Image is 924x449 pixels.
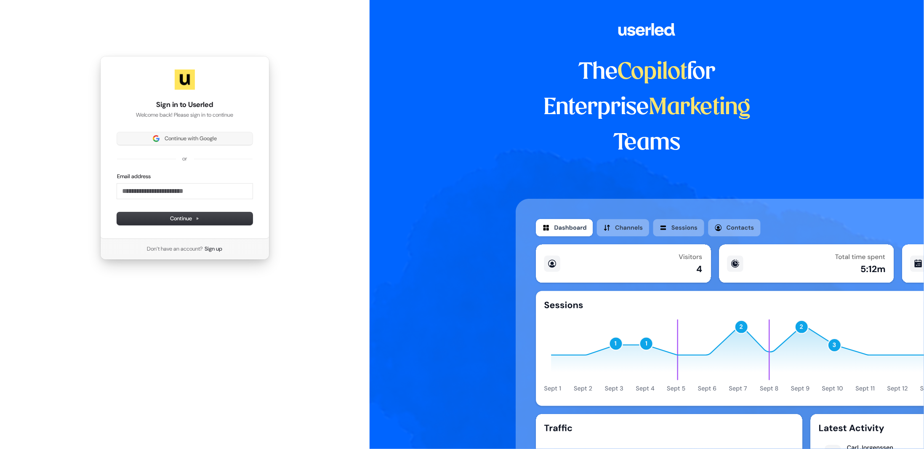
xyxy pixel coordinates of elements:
[516,55,779,161] h1: The for Enterprise Teams
[170,215,200,222] span: Continue
[117,212,253,225] button: Continue
[117,132,253,145] button: Sign in with GoogleContinue with Google
[618,61,687,83] span: Copilot
[153,135,160,142] img: Sign in with Google
[117,111,253,119] p: Welcome back! Please sign in to continue
[205,245,223,253] a: Sign up
[117,100,253,110] h1: Sign in to Userled
[117,173,151,180] label: Email address
[165,135,217,142] span: Continue with Google
[183,155,187,163] p: or
[175,69,195,90] img: Userled
[147,245,203,253] span: Don’t have an account?
[649,97,751,119] span: Marketing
